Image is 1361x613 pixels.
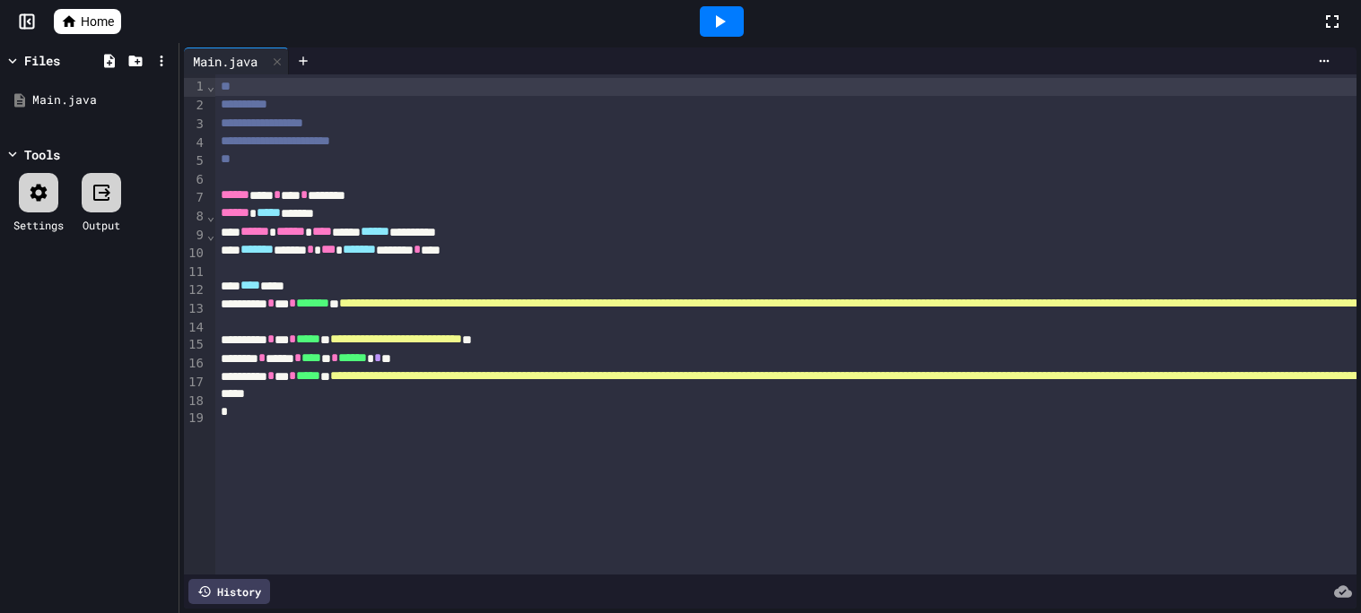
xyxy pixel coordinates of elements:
[184,355,206,374] div: 16
[184,393,206,410] div: 18
[13,217,64,233] div: Settings
[24,51,60,70] div: Files
[1286,541,1343,595] iframe: chat widget
[184,410,206,427] div: 19
[1212,463,1343,540] iframe: chat widget
[184,245,206,263] div: 10
[54,9,121,34] a: Home
[184,208,206,227] div: 8
[206,209,215,223] span: Fold line
[184,319,206,337] div: 14
[184,300,206,319] div: 13
[184,152,206,171] div: 5
[184,171,206,189] div: 6
[32,91,172,109] div: Main.java
[184,78,206,97] div: 1
[184,52,266,71] div: Main.java
[81,13,114,30] span: Home
[184,116,206,134] div: 3
[188,579,270,604] div: History
[206,228,215,242] span: Fold line
[24,145,60,164] div: Tools
[184,97,206,116] div: 2
[184,47,289,74] div: Main.java
[184,374,206,393] div: 17
[184,336,206,355] div: 15
[83,217,120,233] div: Output
[184,189,206,208] div: 7
[184,281,206,300] div: 12
[184,227,206,246] div: 9
[184,263,206,281] div: 11
[206,79,215,93] span: Fold line
[184,134,206,153] div: 4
